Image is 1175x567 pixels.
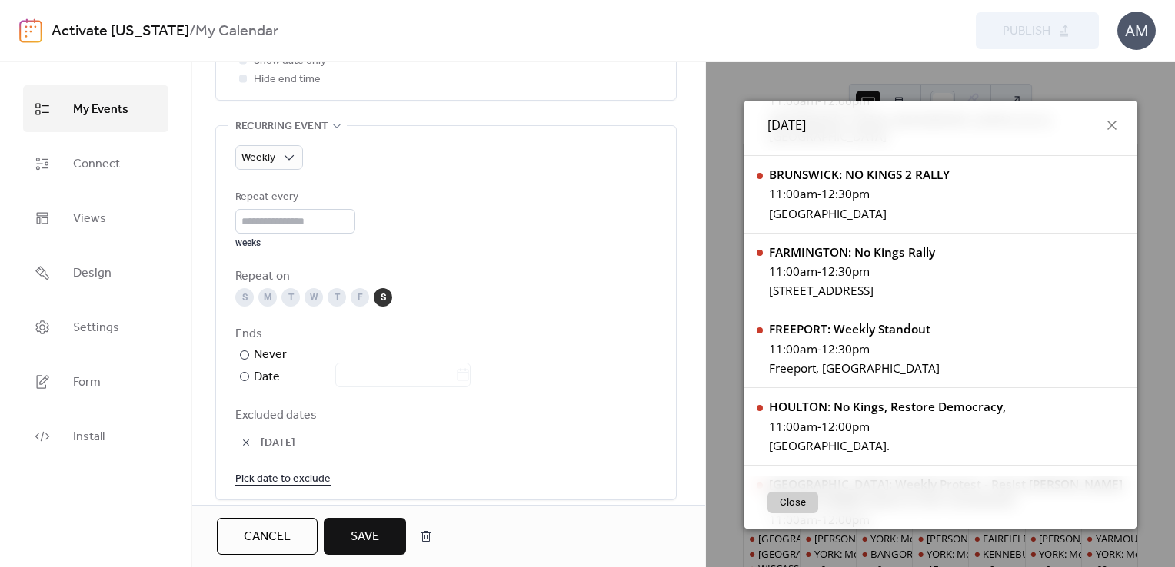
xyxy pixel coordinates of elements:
[23,140,168,187] a: Connect
[817,264,821,280] span: -
[235,267,654,286] div: Repeat on
[235,118,328,136] span: Recurring event
[821,419,870,435] span: 12:00pm
[235,188,352,207] div: Repeat every
[254,367,471,387] div: Date
[195,17,278,46] b: My Calendar
[769,244,935,260] div: FARMINGTON: No Kings Rally
[769,438,1006,454] div: [GEOGRAPHIC_DATA].
[235,237,355,249] div: weeks
[305,288,323,307] div: W
[235,288,254,307] div: S
[73,261,112,285] span: Design
[767,116,806,135] span: [DATE]
[19,18,42,43] img: logo
[769,167,950,183] div: BRUNSWICK: NO KINGS 2 RALLY
[281,288,300,307] div: T
[324,518,406,555] button: Save
[217,518,318,555] button: Cancel
[23,194,168,241] a: Views
[821,341,870,357] span: 12:30pm
[73,207,106,230] span: Views
[73,425,105,449] span: Install
[73,98,128,121] span: My Events
[235,470,331,489] span: Pick date to exclude
[23,358,168,405] a: Form
[817,186,821,202] span: -
[244,528,291,546] span: Cancel
[817,341,821,357] span: -
[73,316,119,340] span: Settings
[73,370,101,394] span: Form
[351,288,369,307] div: F
[23,303,168,350] a: Settings
[261,434,657,453] span: [DATE]
[258,288,277,307] div: M
[769,186,817,202] span: 11:00am
[769,283,935,299] div: [STREET_ADDRESS]
[328,288,346,307] div: T
[189,17,195,46] b: /
[254,346,288,364] div: Never
[821,186,870,202] span: 12:30pm
[817,419,821,435] span: -
[235,406,657,425] span: Excluded dates
[23,249,168,296] a: Design
[767,492,818,513] button: Close
[254,71,321,89] span: Hide end time
[1117,12,1156,50] div: AM
[52,17,189,46] a: Activate [US_STATE]
[769,321,940,337] div: FREEPORT: Weekly Standout
[235,325,654,343] div: Ends
[241,148,275,168] span: Weekly
[769,399,1006,415] div: HOULTON: No Kings, Restore Democracy,
[351,528,379,546] span: Save
[23,85,168,132] a: My Events
[769,419,817,435] span: 11:00am
[769,360,940,376] div: Freeport, [GEOGRAPHIC_DATA]
[23,413,168,459] a: Install
[73,152,120,176] span: Connect
[769,264,817,280] span: 11:00am
[374,288,392,307] div: S
[821,264,870,280] span: 12:30pm
[769,341,817,357] span: 11:00am
[769,206,950,222] div: [GEOGRAPHIC_DATA]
